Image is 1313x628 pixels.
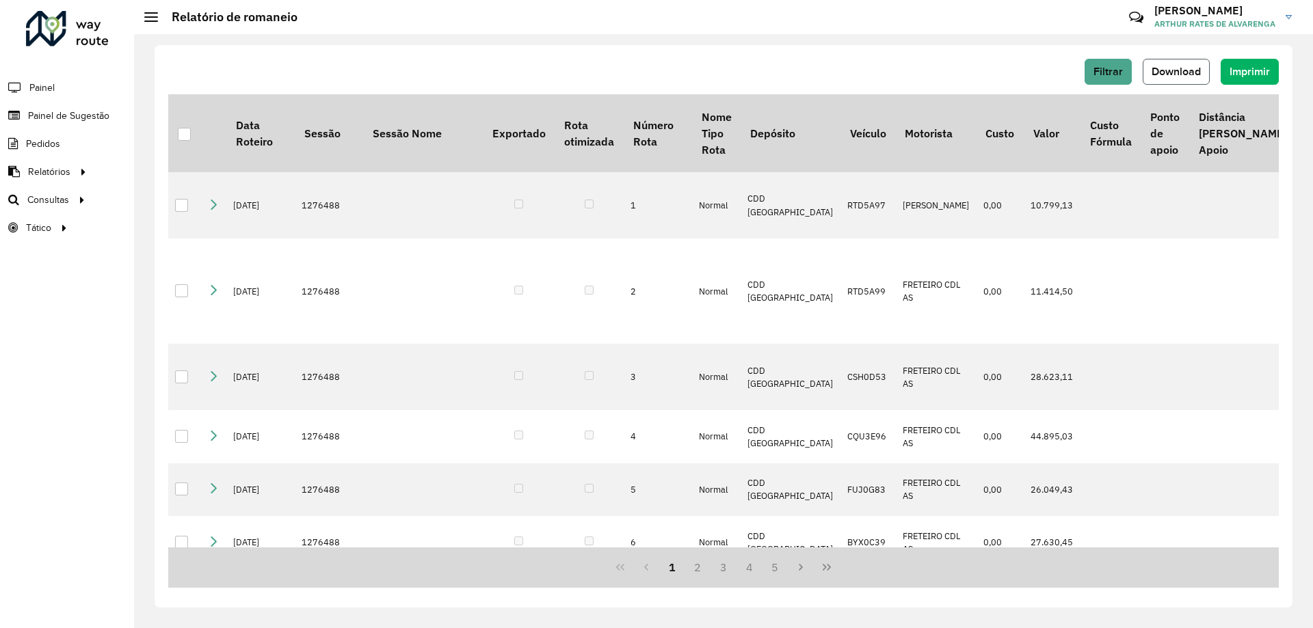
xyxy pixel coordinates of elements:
[555,94,623,172] th: Rota otimizada
[1189,94,1296,172] th: Distância [PERSON_NAME] Apoio
[685,554,711,580] button: 2
[295,344,363,410] td: 1276488
[840,94,895,172] th: Veículo
[158,10,297,25] h2: Relatório de romaneio
[1024,94,1080,172] th: Valor
[840,516,895,569] td: BYX0C39
[896,344,977,410] td: FRETEIRO CDL AS
[1141,94,1189,172] th: Ponto de apoio
[1230,66,1270,77] span: Imprimir
[1024,516,1080,569] td: 27.630,45
[840,344,895,410] td: CSH0D53
[28,165,70,179] span: Relatórios
[977,238,1024,344] td: 0,00
[692,463,741,517] td: Normal
[896,238,977,344] td: FRETEIRO CDL AS
[29,81,55,95] span: Painel
[896,463,977,517] td: FRETEIRO CDL AS
[840,410,895,463] td: CQU3E96
[840,463,895,517] td: FUJ0G83
[624,172,692,238] td: 1
[711,554,737,580] button: 3
[692,344,741,410] td: Normal
[692,238,741,344] td: Normal
[226,238,295,344] td: [DATE]
[1221,59,1279,85] button: Imprimir
[295,516,363,569] td: 1276488
[1024,172,1080,238] td: 10.799,13
[659,554,685,580] button: 1
[1080,94,1141,172] th: Custo Fórmula
[1085,59,1132,85] button: Filtrar
[26,137,60,151] span: Pedidos
[788,554,814,580] button: Next Page
[896,94,977,172] th: Motorista
[295,410,363,463] td: 1276488
[26,221,51,235] span: Tático
[692,94,741,172] th: Nome Tipo Rota
[1024,344,1080,410] td: 28.623,11
[624,238,692,344] td: 2
[977,463,1024,517] td: 0,00
[1093,66,1123,77] span: Filtrar
[226,516,295,569] td: [DATE]
[295,172,363,238] td: 1276488
[1154,18,1275,30] span: ARTHUR RATES DE ALVARENGA
[226,172,295,238] td: [DATE]
[624,463,692,517] td: 5
[741,172,840,238] td: CDD [GEOGRAPHIC_DATA]
[226,463,295,517] td: [DATE]
[692,172,741,238] td: Normal
[624,410,692,463] td: 4
[295,463,363,517] td: 1276488
[1152,66,1201,77] span: Download
[840,172,895,238] td: RTD5A97
[977,410,1024,463] td: 0,00
[692,516,741,569] td: Normal
[977,344,1024,410] td: 0,00
[226,94,295,172] th: Data Roteiro
[896,410,977,463] td: FRETEIRO CDL AS
[896,172,977,238] td: [PERSON_NAME]
[295,94,363,172] th: Sessão
[1154,4,1275,17] h3: [PERSON_NAME]
[741,463,840,517] td: CDD [GEOGRAPHIC_DATA]
[295,238,363,344] td: 1276488
[27,193,69,207] span: Consultas
[762,554,788,580] button: 5
[896,516,977,569] td: FRETEIRO CDL AS
[28,109,109,123] span: Painel de Sugestão
[1024,463,1080,517] td: 26.049,43
[363,94,483,172] th: Sessão Nome
[977,94,1024,172] th: Custo
[741,516,840,569] td: CDD [GEOGRAPHIC_DATA]
[741,410,840,463] td: CDD [GEOGRAPHIC_DATA]
[624,344,692,410] td: 3
[977,516,1024,569] td: 0,00
[741,94,840,172] th: Depósito
[1024,410,1080,463] td: 44.895,03
[226,344,295,410] td: [DATE]
[741,344,840,410] td: CDD [GEOGRAPHIC_DATA]
[977,172,1024,238] td: 0,00
[1024,238,1080,344] td: 11.414,50
[624,94,692,172] th: Número Rota
[483,94,555,172] th: Exportado
[624,516,692,569] td: 6
[737,554,762,580] button: 4
[741,238,840,344] td: CDD [GEOGRAPHIC_DATA]
[226,410,295,463] td: [DATE]
[692,410,741,463] td: Normal
[814,554,840,580] button: Last Page
[1143,59,1210,85] button: Download
[1122,3,1151,32] a: Contato Rápido
[840,238,895,344] td: RTD5A99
